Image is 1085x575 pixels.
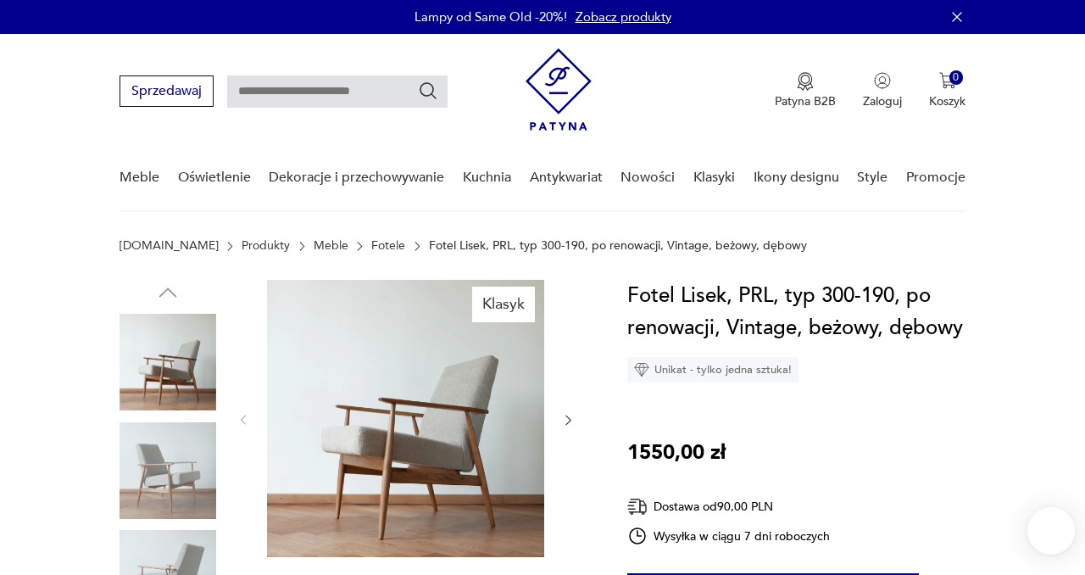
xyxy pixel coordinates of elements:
p: 1550,00 zł [627,437,726,469]
a: Nowości [620,145,675,210]
div: Dostawa od 90,00 PLN [627,496,831,517]
p: Zaloguj [863,93,902,109]
a: Meble [314,239,348,253]
a: Ikony designu [754,145,839,210]
a: Sprzedawaj [120,87,214,98]
img: Zdjęcie produktu Fotel Lisek, PRL, typ 300-190, po renowacji, Vintage, beżowy, dębowy [120,422,216,519]
a: Meble [120,145,159,210]
p: Lampy od Same Old -20%! [415,8,567,25]
iframe: Smartsupp widget button [1027,507,1075,555]
button: Zaloguj [863,72,902,109]
div: Wysyłka w ciągu 7 dni roboczych [627,526,831,546]
a: Ikona medaluPatyna B2B [775,72,836,109]
img: Ikona dostawy [627,496,648,517]
p: Fotel Lisek, PRL, typ 300-190, po renowacji, Vintage, beżowy, dębowy [429,239,807,253]
p: Patyna B2B [775,93,836,109]
button: Szukaj [418,81,438,101]
a: Zobacz produkty [576,8,671,25]
button: 0Koszyk [929,72,965,109]
img: Ikonka użytkownika [874,72,891,89]
a: Dekoracje i przechowywanie [269,145,444,210]
button: Sprzedawaj [120,75,214,107]
h1: Fotel Lisek, PRL, typ 300-190, po renowacji, Vintage, beżowy, dębowy [627,280,965,344]
a: Klasyki [693,145,735,210]
a: Antykwariat [530,145,603,210]
a: [DOMAIN_NAME] [120,239,219,253]
p: Koszyk [929,93,965,109]
a: Produkty [242,239,290,253]
img: Ikona koszyka [939,72,956,89]
a: Kuchnia [463,145,511,210]
a: Style [857,145,887,210]
img: Zdjęcie produktu Fotel Lisek, PRL, typ 300-190, po renowacji, Vintage, beżowy, dębowy [120,314,216,410]
div: Unikat - tylko jedna sztuka! [627,357,798,382]
img: Ikona medalu [797,72,814,91]
div: 0 [949,70,964,85]
img: Zdjęcie produktu Fotel Lisek, PRL, typ 300-190, po renowacji, Vintage, beżowy, dębowy [267,280,544,557]
img: Ikona diamentu [634,362,649,377]
a: Promocje [906,145,965,210]
a: Fotele [371,239,405,253]
a: Oświetlenie [178,145,251,210]
div: Klasyk [472,287,535,322]
button: Patyna B2B [775,72,836,109]
img: Patyna - sklep z meblami i dekoracjami vintage [526,48,592,131]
